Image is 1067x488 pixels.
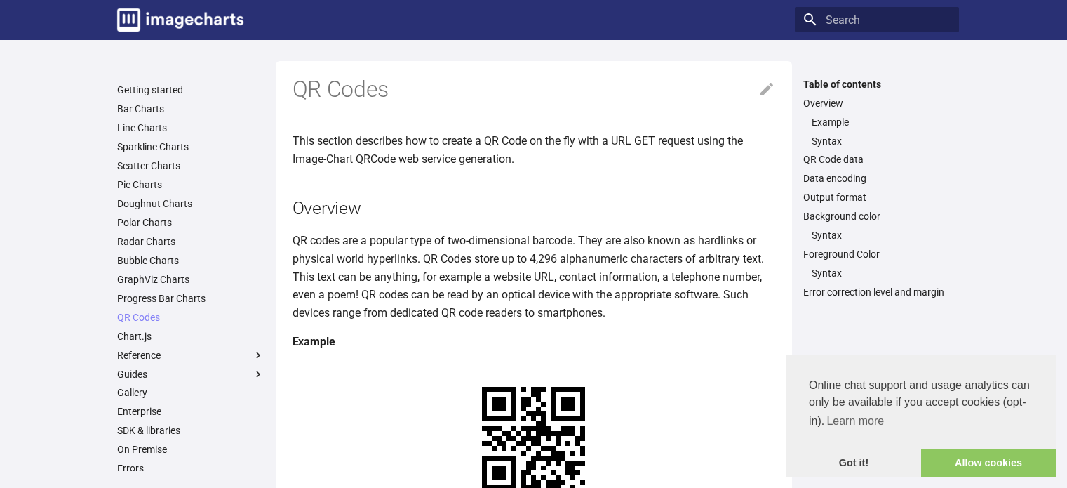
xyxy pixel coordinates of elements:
[803,97,951,110] a: Overview
[117,216,264,229] a: Polar Charts
[117,254,264,267] a: Bubble Charts
[795,78,959,91] label: Table of contents
[117,349,264,362] label: Reference
[803,172,951,185] a: Data encoding
[809,377,1033,432] span: Online chat support and usage analytics can only be available if you accept cookies (opt-in).
[803,286,951,298] a: Error correction level and margin
[812,267,951,279] a: Syntax
[117,8,243,32] img: logo
[117,330,264,343] a: Chart.js
[795,78,959,299] nav: Table of contents
[112,3,249,37] a: Image-Charts documentation
[117,140,264,153] a: Sparkline Charts
[803,248,951,261] a: Foreground Color
[117,197,264,210] a: Doughnut Charts
[117,273,264,286] a: GraphViz Charts
[117,368,264,381] label: Guides
[803,229,951,242] nav: Background color
[803,267,951,279] nav: Foreground Color
[117,462,264,475] a: Errors
[117,311,264,324] a: QR Codes
[117,386,264,399] a: Gallery
[117,443,264,456] a: On Premise
[803,210,951,223] a: Background color
[117,159,264,172] a: Scatter Charts
[293,196,775,220] h2: Overview
[293,132,775,168] p: This section describes how to create a QR Code on the fly with a URL GET request using the Image-...
[795,7,959,32] input: Search
[786,449,921,477] a: dismiss cookie message
[117,405,264,418] a: Enterprise
[117,292,264,305] a: Progress Bar Charts
[812,116,951,128] a: Example
[812,135,951,147] a: Syntax
[117,178,264,191] a: Pie Charts
[786,355,1056,477] div: cookieconsent
[117,103,264,115] a: Bar Charts
[824,411,886,432] a: learn more about cookies
[117,424,264,437] a: SDK & libraries
[803,191,951,204] a: Output format
[921,449,1056,477] a: allow cookies
[803,153,951,166] a: QR Code data
[293,232,775,322] p: QR codes are a popular type of two-dimensional barcode. They are also known as hardlinks or physi...
[293,75,775,105] h1: QR Codes
[803,116,951,147] nav: Overview
[117,121,264,134] a: Line Charts
[293,333,775,351] h4: Example
[117,84,264,96] a: Getting started
[812,229,951,242] a: Syntax
[117,235,264,248] a: Radar Charts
